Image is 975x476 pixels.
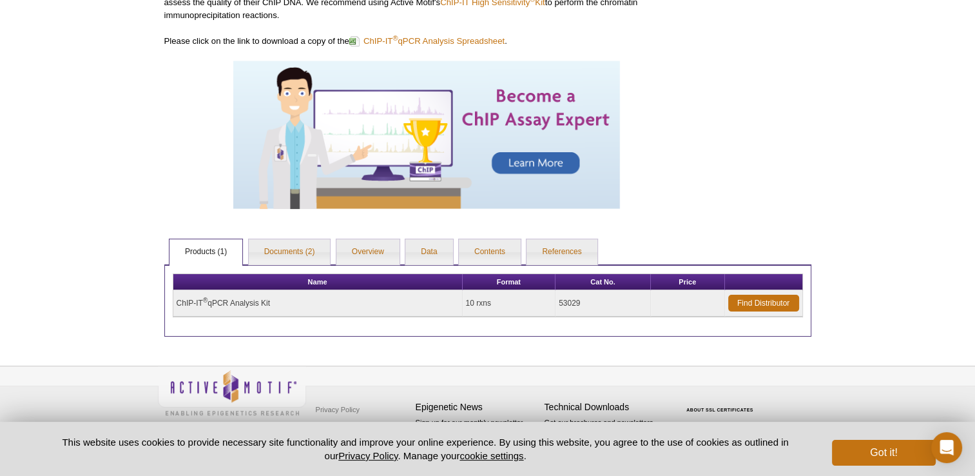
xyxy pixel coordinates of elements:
[158,366,306,419] img: Active Motif,
[463,290,556,317] td: 10 rxns
[313,400,363,419] a: Privacy Policy
[832,440,935,466] button: Got it!
[336,239,400,265] a: Overview
[164,35,689,48] p: Please click on the link to download a copy of the .
[416,417,538,461] p: Sign up for our monthly newsletter highlighting recent publications in the field of epigenetics.
[651,274,725,290] th: Price
[673,389,770,417] table: Click to Verify - This site chose Symantec SSL for secure e-commerce and confidential communicati...
[931,432,962,463] div: Open Intercom Messenger
[173,274,463,290] th: Name
[545,402,667,413] h4: Technical Downloads
[349,35,505,47] a: ChIP-IT®qPCR Analysis Spreadsheet
[405,239,452,265] a: Data
[233,61,620,209] img: Become a ChIP Assay Expert
[545,417,667,450] p: Get our brochures and newsletters, or request them by mail.
[555,274,651,290] th: Cat No.
[526,239,597,265] a: References
[728,295,799,312] a: Find Distributor
[459,450,523,461] button: cookie settings
[416,402,538,413] h4: Epigenetic News
[392,34,398,42] sup: ®
[313,419,380,439] a: Terms & Conditions
[203,297,208,304] sup: ®
[338,450,398,461] a: Privacy Policy
[249,239,331,265] a: Documents (2)
[686,408,753,412] a: ABOUT SSL CERTIFICATES
[555,290,651,317] td: 53029
[169,239,242,265] a: Products (1)
[173,290,463,317] td: ChIP-IT qPCR Analysis Kit
[459,239,521,265] a: Contents
[40,435,811,462] p: This website uses cookies to provide necessary site functionality and improve your online experie...
[463,274,556,290] th: Format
